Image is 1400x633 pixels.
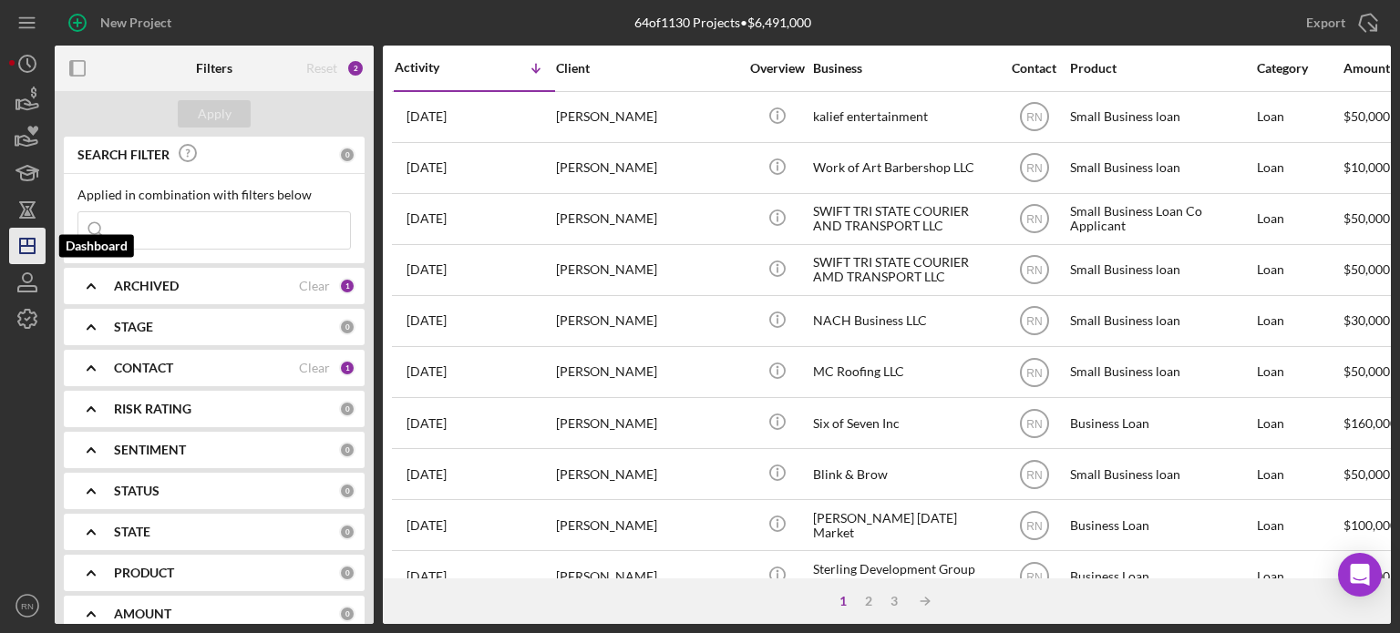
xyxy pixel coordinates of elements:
div: Reset [306,61,337,76]
div: Loan [1257,144,1342,192]
div: New Project [100,5,171,41]
div: Loan [1257,501,1342,549]
text: RN [1026,366,1042,379]
div: Work of Art Barbershop LLC [813,144,995,192]
div: Small Business Loan Co Applicant [1070,195,1252,243]
b: STATE [114,525,150,539]
div: 0 [339,147,355,163]
div: SWIFT TRI STATE COURIER AMD TRANSPORT LLC [813,246,995,294]
b: RISK RATING [114,402,191,416]
b: ARCHIVED [114,279,179,293]
div: 0 [339,319,355,335]
div: SWIFT TRI STATE COURIER AND TRANSPORT LLC [813,195,995,243]
div: Business [813,61,995,76]
text: RN [1026,519,1042,532]
div: Business Loan [1070,501,1252,549]
div: Open Intercom Messenger [1338,553,1382,597]
div: 64 of 1130 Projects • $6,491,000 [634,15,811,30]
b: AMOUNT [114,607,171,621]
div: [PERSON_NAME] [556,93,738,141]
div: [PERSON_NAME] [556,450,738,498]
div: 3 [881,594,907,608]
text: RN [1026,417,1042,430]
div: Overview [743,61,811,76]
div: Clear [299,279,330,293]
div: Small Business loan [1070,246,1252,294]
div: Loan [1257,348,1342,396]
div: Sterling Development Group and Associates [813,552,995,600]
text: RN [21,601,34,611]
time: 2025-08-19 01:06 [407,262,447,277]
div: 1 [830,594,856,608]
div: Applied in combination with filters below [77,188,351,202]
b: Filters [196,61,232,76]
div: Activity [395,60,475,75]
div: 0 [339,606,355,622]
div: [PERSON_NAME] [556,144,738,192]
b: SENTIMENT [114,443,186,457]
div: 0 [339,524,355,540]
time: 2025-08-20 00:14 [407,211,447,226]
div: Six of Seven Inc [813,399,995,447]
div: 0 [339,401,355,417]
div: Small Business loan [1070,297,1252,345]
div: Small Business loan [1070,144,1252,192]
text: RN [1026,570,1042,583]
button: New Project [55,5,190,41]
div: [PERSON_NAME] [556,246,738,294]
div: 1 [339,360,355,376]
time: 2025-08-22 21:24 [407,109,447,124]
text: RN [1026,264,1042,277]
div: Loan [1257,297,1342,345]
b: CONTACT [114,361,173,375]
div: Small Business loan [1070,348,1252,396]
div: Clear [299,361,330,375]
time: 2025-08-17 02:31 [407,313,447,328]
time: 2025-08-06 17:57 [407,416,447,431]
b: PRODUCT [114,566,174,580]
div: Business Loan [1070,552,1252,600]
text: RN [1026,213,1042,226]
div: Loan [1257,246,1342,294]
div: 0 [339,442,355,458]
button: Apply [178,100,251,128]
div: 2 [856,594,881,608]
text: RN [1026,162,1042,175]
text: RN [1026,111,1042,124]
div: [PERSON_NAME] [556,501,738,549]
div: 2 [346,59,365,77]
button: Export [1288,5,1391,41]
div: MC Roofing LLC [813,348,995,396]
div: [PERSON_NAME] [556,348,738,396]
div: Product [1070,61,1252,76]
b: STATUS [114,484,160,498]
div: Category [1257,61,1342,76]
div: 0 [339,483,355,499]
div: Loan [1257,399,1342,447]
button: RN [9,587,46,624]
div: [PERSON_NAME] [556,195,738,243]
text: RN [1026,315,1042,328]
div: Small Business loan [1070,450,1252,498]
div: [PERSON_NAME] [556,552,738,600]
div: [PERSON_NAME] [DATE] Market [813,501,995,549]
div: Small Business loan [1070,93,1252,141]
time: 2025-07-30 01:07 [407,518,447,533]
time: 2025-07-31 00:49 [407,467,447,482]
div: Apply [198,100,232,128]
div: [PERSON_NAME] [556,399,738,447]
div: 0 [339,565,355,581]
div: Loan [1257,195,1342,243]
b: STAGE [114,320,153,334]
div: Client [556,61,738,76]
div: Export [1306,5,1345,41]
time: 2025-08-11 19:33 [407,364,447,379]
div: Blink & Brow [813,450,995,498]
div: Contact [1000,61,1068,76]
div: kalief entertainment [813,93,995,141]
div: NACH Business LLC [813,297,995,345]
div: Loan [1257,93,1342,141]
time: 2025-07-29 18:17 [407,569,447,584]
div: Loan [1257,450,1342,498]
b: SEARCH FILTER [77,148,170,162]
